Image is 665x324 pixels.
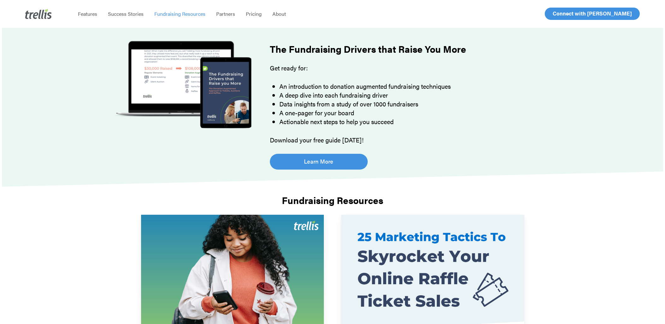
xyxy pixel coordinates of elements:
[149,11,211,17] a: Fundraising Resources
[279,108,529,117] li: A one-pager for your board
[25,9,52,19] img: Trellis
[154,10,205,17] span: Fundraising Resources
[270,63,529,82] p: Get ready for:
[216,10,235,17] span: Partners
[304,157,333,166] span: Learn More
[272,10,286,17] span: About
[279,82,529,91] li: An introduction to donation augmented fundraising techniques
[270,154,368,170] a: Learn More
[270,42,466,56] strong: The Fundraising Drivers that Raise You More
[282,193,383,207] strong: Fundraising Resources
[246,10,262,17] span: Pricing
[78,10,97,17] span: Features
[270,135,529,144] p: Download your free guide [DATE]!
[73,11,103,17] a: Features
[279,117,529,126] li: Actionable next steps to help you succeed
[108,10,144,17] span: Success Stories
[267,11,291,17] a: About
[240,11,267,17] a: Pricing
[279,91,529,99] li: A deep dive into each fundraising driver
[103,11,149,17] a: Success Stories
[545,8,640,20] a: Connect with [PERSON_NAME]
[279,99,529,108] li: Data insights from a study of over 1000 fundraisers
[105,36,262,134] img: The Fundraising Drivers that Raise You More Guide Cover
[553,9,632,17] span: Connect with [PERSON_NAME]
[211,11,240,17] a: Partners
